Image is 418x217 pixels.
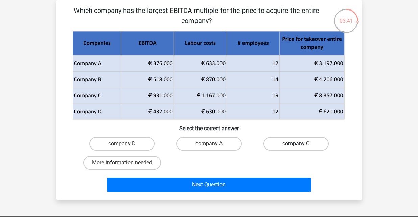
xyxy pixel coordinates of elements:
[67,5,325,26] p: Which company has the largest EBITDA multiple for the price to acquire the entire company?
[107,178,311,192] button: Next Question
[89,137,155,151] label: company D
[83,156,161,170] label: More information needed
[263,137,329,151] label: company C
[176,137,241,151] label: company A
[67,120,351,132] h6: Select the correct answer
[333,8,359,25] div: 03:41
